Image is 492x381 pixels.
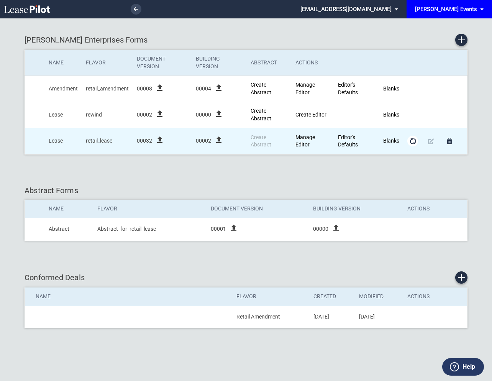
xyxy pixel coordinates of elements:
[211,225,226,233] span: 00001
[354,306,402,328] td: [DATE]
[25,128,467,154] tr: Created At: 2025-06-19T06:15:57-04:00; Updated At: 2025-09-15T06:12:30-04:00
[455,271,467,284] a: Create new conformed deal
[308,306,354,328] td: [DATE]
[445,136,454,146] md-icon: Delete Form
[290,50,332,76] th: Actions
[383,138,399,144] a: Blanks
[137,137,152,145] span: 00032
[80,128,131,154] td: retail_lease
[231,306,308,328] td: Retail Amendment
[25,76,467,102] tr: Created At: 2024-09-19T05:44:21-04:00; Updated At: 2024-09-19T05:45:56-04:00
[25,271,467,284] div: Conformed Deals
[155,135,164,145] i: file_upload
[43,128,80,154] td: Lease
[190,50,245,76] th: Building Version
[231,287,308,306] th: Flavor
[229,228,238,234] label: file_upload
[137,85,152,93] span: 00008
[338,134,358,148] a: Editor's Defaults
[251,108,271,122] a: Create new Abstract
[80,50,131,76] th: Flavor
[137,111,152,119] span: 00002
[214,140,223,146] label: file_upload
[462,362,475,372] label: Help
[214,109,223,118] i: file_upload
[155,109,164,118] i: file_upload
[308,287,354,306] th: Created
[383,85,399,92] a: Blanks
[155,113,164,120] label: file_upload
[295,112,326,118] a: Create Editor
[331,223,341,233] i: file_upload
[402,200,467,218] th: Actions
[43,200,92,218] th: Name
[43,102,80,128] td: Lease
[43,50,80,76] th: Name
[25,34,467,46] div: [PERSON_NAME] Enterprises Forms
[229,223,238,233] i: file_upload
[295,82,315,95] a: Manage Editor
[25,185,467,196] div: Abstract Forms
[331,228,341,234] label: file_upload
[80,102,131,128] td: rewind
[308,200,402,218] th: Building Version
[196,85,211,93] span: 00004
[25,287,231,306] th: Name
[251,82,271,95] a: Create new Abstract
[214,135,223,145] i: file_upload
[214,83,223,92] i: file_upload
[131,50,190,76] th: Document Version
[407,136,418,146] a: Form Updates
[196,111,211,119] span: 00000
[442,358,484,376] button: Help
[338,82,358,95] a: Editor's Defaults
[408,136,417,146] md-icon: Form Updates
[383,112,399,118] a: Blanks
[444,136,455,146] a: Delete Form
[92,218,205,241] td: Abstract_for_retail_lease
[415,6,477,13] div: [PERSON_NAME] Events
[214,113,223,120] label: file_upload
[80,76,131,102] td: retail_amendment
[455,34,467,46] a: Create new Form
[25,102,467,128] tr: Created At: 2025-01-09T12:35:55-05:00; Updated At: 2025-01-09T12:39:35-05:00
[245,50,290,76] th: Abstract
[214,87,223,94] label: file_upload
[155,140,164,146] label: file_upload
[402,287,467,306] th: Actions
[43,218,92,241] td: Abstract
[43,76,80,102] td: Amendment
[295,134,315,148] a: Manage Editor
[92,200,205,218] th: Flavor
[155,87,164,94] label: file_upload
[196,137,211,145] span: 00002
[155,83,164,92] i: file_upload
[354,287,402,306] th: Modified
[313,225,328,233] span: 00000
[205,200,308,218] th: Document Version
